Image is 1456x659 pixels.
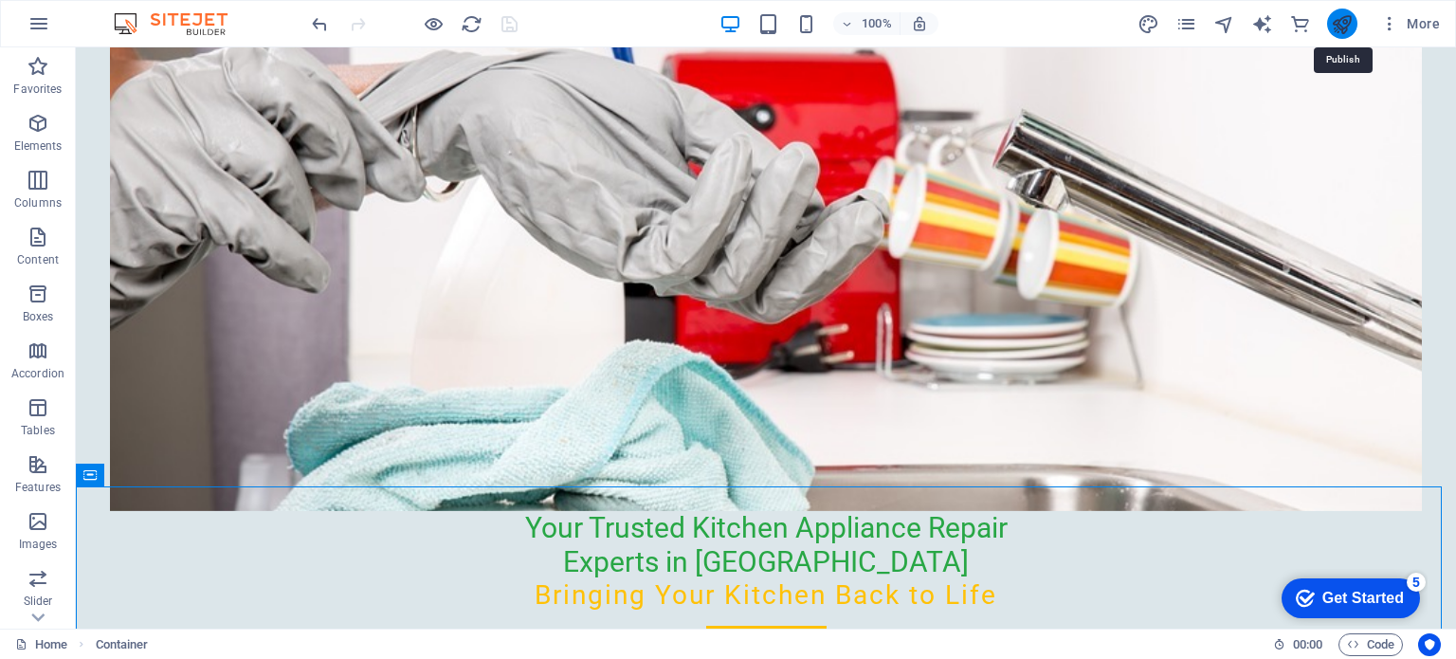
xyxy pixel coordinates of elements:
i: Navigator [1213,13,1235,35]
button: commerce [1289,12,1312,35]
i: Pages (Ctrl+Alt+S) [1175,13,1197,35]
i: Reload page [461,13,482,35]
button: undo [308,12,331,35]
span: 00 00 [1293,633,1322,656]
button: design [1137,12,1160,35]
div: Get Started 5 items remaining, 0% complete [10,9,149,49]
p: Slider [24,594,53,609]
span: Code [1347,633,1394,656]
button: Usercentrics [1418,633,1441,656]
button: publish [1327,9,1357,39]
button: text_generator [1251,12,1274,35]
div: 5 [136,4,155,23]
i: On resize automatically adjust zoom level to fit chosen device. [911,15,928,32]
img: Editor Logo [109,12,251,35]
p: Boxes [23,309,54,324]
button: Click here to leave preview mode and continue editing [422,12,445,35]
span: More [1380,14,1440,33]
button: Code [1338,633,1403,656]
p: Columns [14,195,62,211]
p: Features [15,480,61,495]
p: Accordion [11,366,64,381]
button: reload [460,12,482,35]
a: Click to cancel selection. Double-click to open Pages [15,633,67,656]
i: AI Writer [1251,13,1273,35]
p: Favorites [13,82,62,97]
i: Undo: Change link (Ctrl+Z) [309,13,331,35]
span: : [1306,637,1309,651]
h6: Session time [1273,633,1323,656]
button: pages [1175,12,1198,35]
p: Images [19,537,58,552]
h6: 100% [862,12,892,35]
p: Elements [14,138,63,154]
button: 100% [833,12,901,35]
p: Tables [21,423,55,438]
span: Click to select. Double-click to edit [96,633,149,656]
i: Commerce [1289,13,1311,35]
div: Get Started [51,21,133,38]
p: Content [17,252,59,267]
nav: breadcrumb [96,633,149,656]
button: navigator [1213,12,1236,35]
i: Design (Ctrl+Alt+Y) [1137,13,1159,35]
button: More [1373,9,1447,39]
